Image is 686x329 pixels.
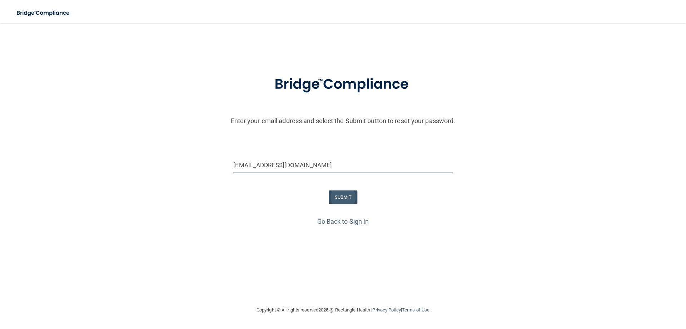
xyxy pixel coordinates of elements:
img: bridge_compliance_login_screen.278c3ca4.svg [11,6,76,20]
a: Privacy Policy [372,307,401,313]
a: Terms of Use [402,307,429,313]
div: Copyright © All rights reserved 2025 @ Rectangle Health | | [213,299,473,321]
img: bridge_compliance_login_screen.278c3ca4.svg [260,66,426,103]
input: Email [233,157,452,173]
button: SUBMIT [329,190,358,204]
a: Go Back to Sign In [317,218,369,225]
